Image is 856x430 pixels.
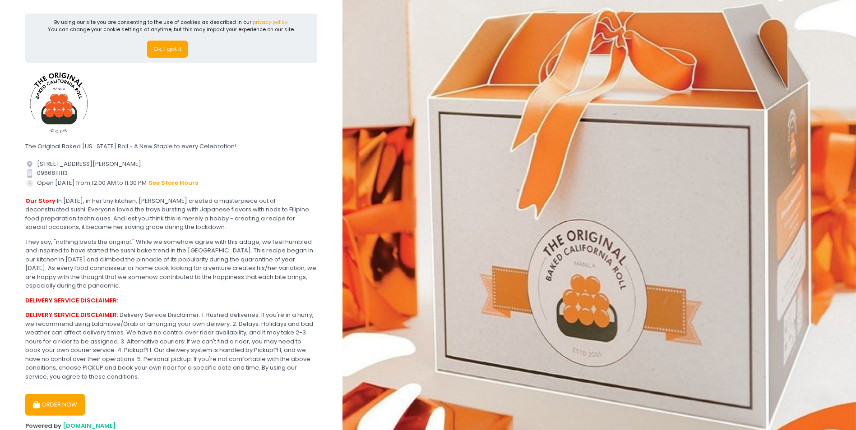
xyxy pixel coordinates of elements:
div: Open [DATE] from 12:00 AM to 11:30 PM [25,178,317,188]
div: Delivery Service Disclaimer: 1. Rushed deliveries: If you're in a hurry, we recommend using Lalam... [25,311,317,381]
a: privacy policy. [253,18,288,26]
button: see store hours [148,178,199,188]
b: DELIVERY SERVICE DISCLAIMER: [25,311,118,319]
div: The Original Baked [US_STATE] Roll - A New Staple to every Celebration! [25,142,317,151]
a: [DOMAIN_NAME] [63,421,116,430]
button: Ok, I got it [147,41,188,58]
div: [STREET_ADDRESS][PERSON_NAME] [25,160,317,169]
div: By using our site you are consenting to the use of cookies as described in our You can change you... [48,18,295,33]
button: ORDER NOW [25,394,85,416]
div: They say, "nothing beats the original." While we somehow agree with this adage, we feel humbled a... [25,238,317,290]
img: The Original Baked California Roll [25,69,93,136]
b: Our Story [25,197,56,205]
div: In [DATE], in her tiny kitchen, [PERSON_NAME] created a masterpiece out of deconstructed sushi. E... [25,197,317,232]
div: 09668111113 [25,169,317,178]
b: DELIVERY SERVICE DISCLAIMER: [25,296,118,305]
